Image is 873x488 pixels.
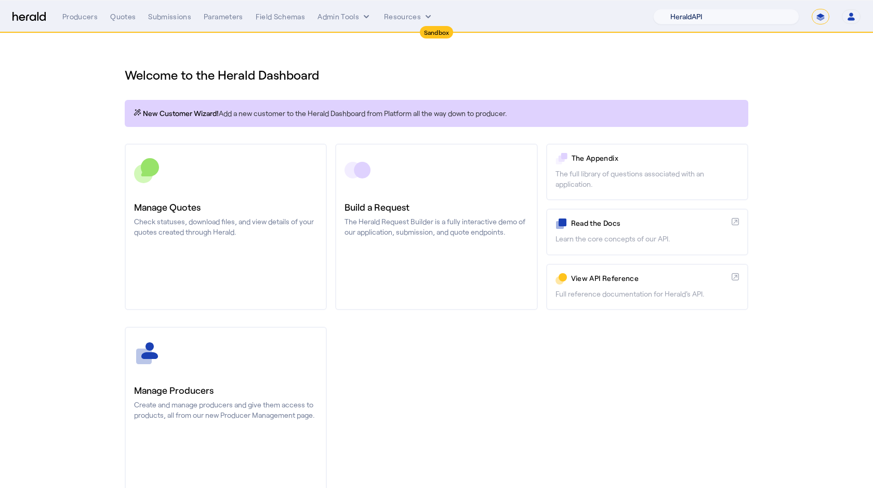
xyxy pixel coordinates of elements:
a: Manage QuotesCheck statuses, download files, and view details of your quotes created through Herald. [125,144,327,310]
span: New Customer Wizard! [143,108,219,119]
a: Read the DocsLearn the core concepts of our API. [546,209,748,255]
p: View API Reference [571,273,728,284]
h3: Manage Producers [134,383,318,397]
a: The AppendixThe full library of questions associated with an application. [546,144,748,200]
a: Build a RequestThe Herald Request Builder is a fully interactive demo of our application, submiss... [335,144,537,310]
a: View API ReferenceFull reference documentation for Herald's API. [546,264,748,310]
p: Create and manage producers and give them access to products, all from our new Producer Managemen... [134,400,318,420]
h3: Manage Quotes [134,200,318,214]
div: Submissions [148,11,191,22]
div: Parameters [204,11,243,22]
p: Add a new customer to the Herald Dashboard from Platform all the way down to producer. [133,108,740,119]
p: Full reference documentation for Herald's API. [555,289,739,299]
p: Check statuses, download files, and view details of your quotes created through Herald. [134,216,318,237]
p: The full library of questions associated with an application. [555,169,739,189]
p: Learn the core concepts of our API. [555,234,739,244]
button: Resources dropdown menu [384,11,433,22]
img: Herald Logo [12,12,46,22]
div: Producers [62,11,98,22]
div: Sandbox [420,26,454,38]
h3: Build a Request [345,200,528,214]
p: Read the Docs [571,218,728,228]
div: Quotes [110,11,136,22]
p: The Herald Request Builder is a fully interactive demo of our application, submission, and quote ... [345,216,528,237]
h1: Welcome to the Herald Dashboard [125,67,748,83]
button: internal dropdown menu [318,11,372,22]
p: The Appendix [572,153,739,163]
div: Field Schemas [256,11,306,22]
